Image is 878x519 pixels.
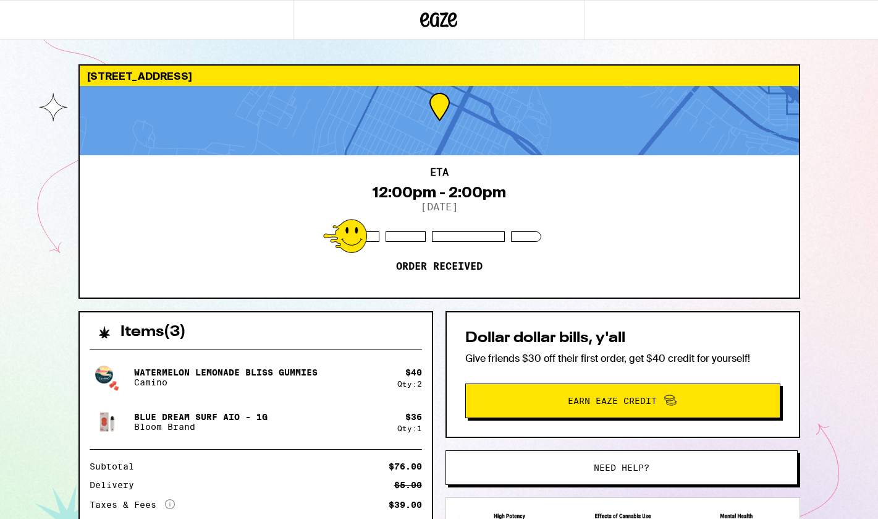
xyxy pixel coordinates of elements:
div: $5.00 [394,481,422,489]
div: $ 36 [405,412,422,422]
button: Earn Eaze Credit [465,384,780,418]
button: Need help? [445,450,798,485]
img: Camino - Watermelon Lemonade Bliss Gummies [90,360,124,395]
div: Qty: 2 [397,380,422,388]
div: $39.00 [389,500,422,509]
div: $76.00 [389,462,422,471]
p: Order received [396,260,483,273]
div: Subtotal [90,462,143,471]
p: Camino [134,377,318,387]
p: [DATE] [421,201,458,213]
span: Need help? [594,463,649,472]
h2: Items ( 3 ) [120,325,186,340]
img: Bloom Brand - Blue Dream Surf AIO - 1g [90,405,124,439]
h2: Dollar dollar bills, y'all [465,331,780,346]
span: Earn Eaze Credit [568,397,657,405]
div: Taxes & Fees [90,499,175,510]
div: Delivery [90,481,143,489]
div: [STREET_ADDRESS] [80,66,799,86]
div: 12:00pm - 2:00pm [372,184,506,201]
p: Bloom Brand [134,422,268,432]
p: Give friends $30 off their first order, get $40 credit for yourself! [465,352,780,365]
div: $ 40 [405,367,422,377]
h2: ETA [430,168,449,178]
div: Qty: 1 [397,424,422,432]
p: Blue Dream Surf AIO - 1g [134,412,268,422]
p: Watermelon Lemonade Bliss Gummies [134,367,318,377]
